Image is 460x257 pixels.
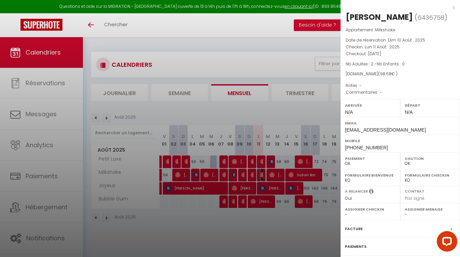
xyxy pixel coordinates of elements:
[345,145,388,150] span: [PHONE_NUMBER]
[431,228,460,257] iframe: LiveChat chat widget
[377,61,405,67] span: Nb Enfants : 0
[346,12,413,22] div: [PERSON_NAME]
[405,195,425,201] span: Pas signé
[345,127,426,133] span: [EMAIL_ADDRESS][DOMAIN_NAME]
[405,206,456,213] label: Assigner Menage
[345,155,396,162] label: Paiement
[345,172,396,179] label: Formulaire Bienvenue
[345,120,456,126] label: Email
[346,37,455,44] p: Date de réservation :
[345,206,396,213] label: Assigner Checkin
[346,89,455,96] p: Commentaires :
[345,188,368,194] label: A relancer
[417,13,444,22] span: 6436758
[415,13,447,22] span: ( )
[380,71,391,77] span: 98.68
[375,27,395,33] span: Milkshake
[365,44,400,50] span: Lun 11 Août . 2025
[378,71,398,77] span: ( € )
[405,155,456,162] label: Caution
[346,71,455,77] div: [DOMAIN_NAME]
[345,225,363,232] label: Facture
[346,82,455,89] p: Notes :
[405,188,425,193] label: Contrat
[405,172,456,179] label: Formulaire Checkin
[346,61,405,67] span: Nb Adultes : 2 -
[346,44,455,50] p: Checkin :
[405,109,413,115] span: N/A
[346,50,455,57] p: Checkout :
[346,27,455,33] p: Appartement :
[368,51,382,57] span: [DATE]
[345,137,456,144] label: Mobile
[345,109,353,115] span: N/A
[388,37,425,43] span: Dim 10 Août . 2025
[345,102,396,109] label: Arrivée
[359,82,362,88] span: -
[405,102,456,109] label: Départ
[345,243,366,250] label: Paiements
[379,89,382,95] span: -
[341,3,455,12] div: x
[369,188,374,196] i: Sélectionner OUI si vous souhaiter envoyer les séquences de messages post-checkout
